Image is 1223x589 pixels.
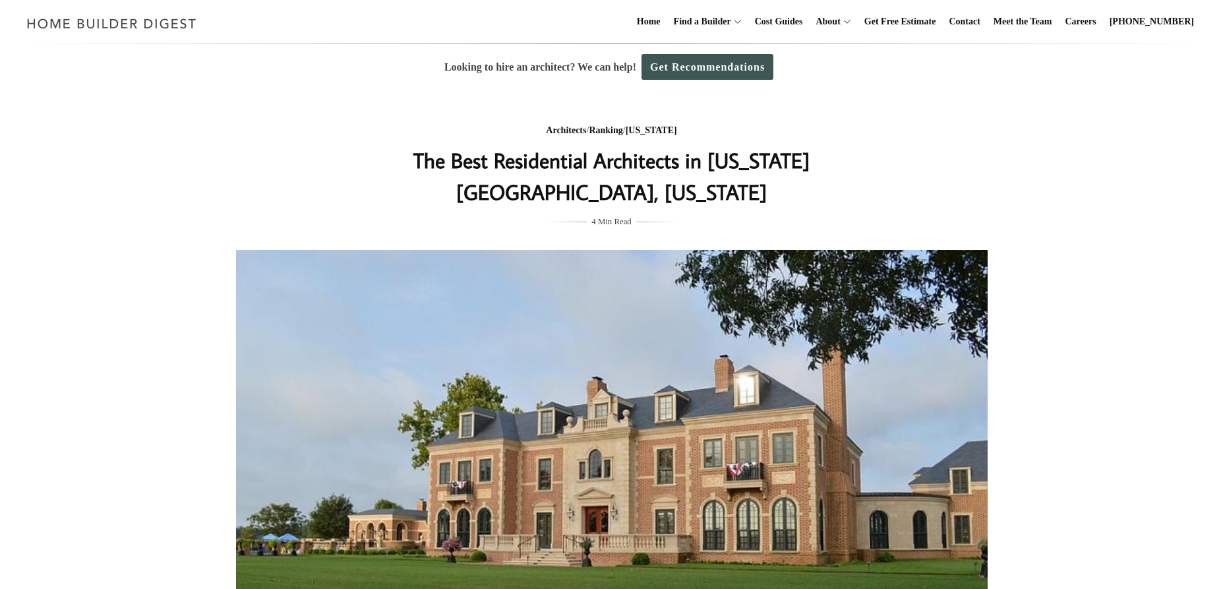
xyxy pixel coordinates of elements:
a: Architects [546,125,586,135]
span: 4 Min Read [591,214,631,229]
h1: The Best Residential Architects in [US_STATE][GEOGRAPHIC_DATA], [US_STATE] [349,144,875,208]
a: Find a Builder [669,1,731,43]
a: Meet the Team [988,1,1058,43]
a: Get Recommendations [641,54,773,80]
div: / / [349,123,875,139]
img: Home Builder Digest [21,11,202,36]
a: Get Free Estimate [859,1,941,43]
a: [PHONE_NUMBER] [1104,1,1199,43]
a: Home [632,1,666,43]
a: About [810,1,840,43]
a: Cost Guides [750,1,808,43]
a: Ranking [589,125,622,135]
a: Careers [1060,1,1102,43]
a: [US_STATE] [626,125,677,135]
a: Contact [943,1,985,43]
